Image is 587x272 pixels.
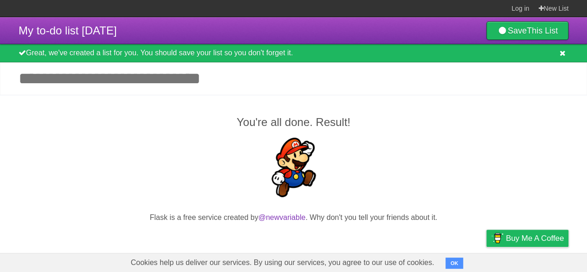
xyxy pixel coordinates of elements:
a: @newvariable [258,213,306,221]
iframe: X Post Button [277,235,310,248]
a: Buy me a coffee [486,230,568,247]
a: SaveThis List [486,21,568,40]
span: Cookies help us deliver our services. By using our services, you agree to our use of cookies. [122,253,444,272]
h2: You're all done. Result! [19,114,568,131]
span: My to-do list [DATE] [19,24,117,37]
img: Super Mario [264,138,323,197]
p: Flask is a free service created by . Why don't you tell your friends about it. [19,212,568,223]
span: Buy me a coffee [506,230,564,246]
img: Buy me a coffee [491,230,503,246]
button: OK [445,258,464,269]
b: This List [527,26,558,35]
